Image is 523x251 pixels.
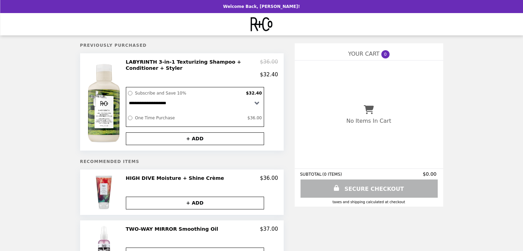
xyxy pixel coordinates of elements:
span: $0.00 [423,171,437,177]
h2: LABYRINTH 3-in-1 Texturizing Shampoo + Conditioner + Styler [126,59,260,72]
button: + ADD [126,197,264,209]
label: $36.00 [246,114,264,122]
span: ( 0 ITEMS ) [322,172,342,177]
h2: HIGH DIVE Moisture + Shine Crème [126,175,227,181]
span: YOUR CART [348,51,379,57]
select: Select a subscription option [126,97,264,109]
h2: TWO-WAY MIRROR Smoothing Oil [126,226,221,232]
h5: Recommended Items [80,159,284,164]
p: No Items In Cart [346,118,391,124]
p: $37.00 [260,226,278,232]
p: $36.00 [260,175,278,181]
div: Taxes and Shipping calculated at checkout [300,200,438,204]
span: 0 [381,50,390,58]
img: Brand Logo [250,17,273,31]
label: One Time Purchase [133,114,246,122]
span: SUBTOTAL [300,172,323,177]
img: HIGH DIVE Moisture + Shine Crème [96,175,114,209]
img: LABYRINTH 3-in-1 Texturizing Shampoo + Conditioner + Styler [86,59,124,145]
button: + ADD [126,132,264,145]
p: Welcome Back, [PERSON_NAME]! [223,4,300,9]
p: $32.40 [260,72,278,78]
label: Subscribe and Save 10% [133,89,244,97]
p: $36.00 [260,59,278,72]
h5: Previously Purchased [80,43,284,48]
label: $32.40 [244,89,263,97]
